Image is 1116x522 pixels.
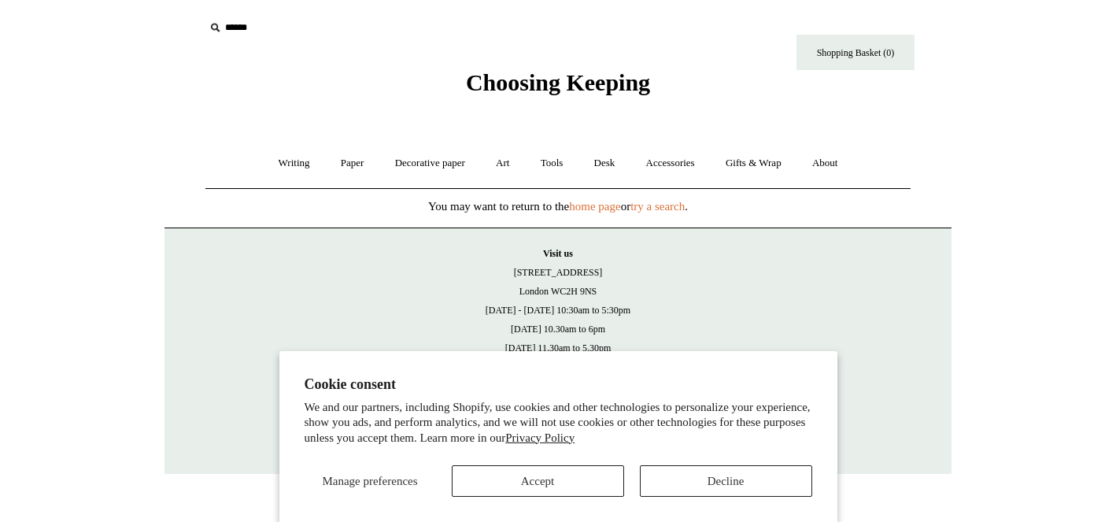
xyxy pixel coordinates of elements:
p: [STREET_ADDRESS] London WC2H 9NS [DATE] - [DATE] 10:30am to 5:30pm [DATE] 10.30am to 6pm [DATE] 1... [180,244,936,376]
a: Paper [327,143,379,184]
button: Accept [452,465,624,497]
a: Gifts & Wrap [711,143,796,184]
a: Choosing Keeping [466,82,650,93]
p: You may want to return to the or . [164,197,952,216]
h2: Cookie consent [305,376,812,393]
a: Accessories [632,143,709,184]
button: Decline [640,465,812,497]
a: try a search [630,200,685,213]
a: Tools [527,143,578,184]
button: Manage preferences [305,465,436,497]
a: Privacy Policy [505,431,575,444]
strong: Visit us [543,248,573,259]
p: We and our partners, including Shopify, use cookies and other technologies to personalize your ex... [305,400,812,446]
a: Art [482,143,523,184]
a: Desk [580,143,630,184]
span: Choosing Keeping [466,69,650,95]
a: home page [569,200,620,213]
a: About [798,143,852,184]
span: Manage preferences [322,475,417,487]
a: Writing [264,143,324,184]
a: Shopping Basket (0) [796,35,915,70]
a: Decorative paper [381,143,479,184]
